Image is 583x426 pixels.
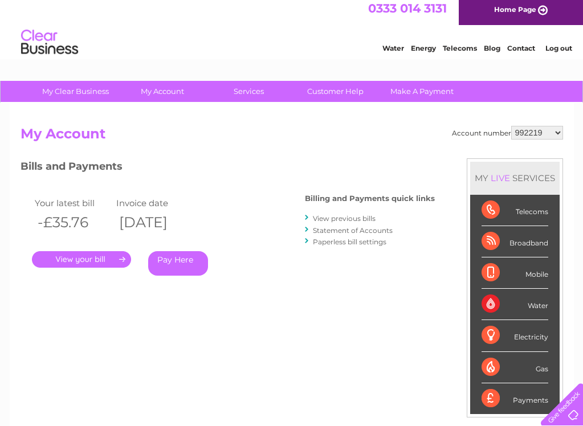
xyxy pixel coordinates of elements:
[482,257,548,289] div: Mobile
[32,251,131,268] a: .
[484,48,500,57] a: Blog
[21,158,435,178] h3: Bills and Payments
[443,48,477,57] a: Telecoms
[288,81,382,102] a: Customer Help
[482,226,548,257] div: Broadband
[482,289,548,320] div: Water
[382,48,404,57] a: Water
[305,194,435,203] h4: Billing and Payments quick links
[488,173,512,183] div: LIVE
[23,6,561,55] div: Clear Business is a trading name of Verastar Limited (registered in [GEOGRAPHIC_DATA] No. 3667643...
[411,48,436,57] a: Energy
[482,383,548,414] div: Payments
[202,81,296,102] a: Services
[32,211,114,234] th: -£35.76
[115,81,209,102] a: My Account
[32,195,114,211] td: Your latest bill
[113,211,195,234] th: [DATE]
[482,352,548,383] div: Gas
[313,226,393,235] a: Statement of Accounts
[21,126,563,148] h2: My Account
[113,195,195,211] td: Invoice date
[545,48,572,57] a: Log out
[368,6,447,20] a: 0333 014 3131
[482,195,548,226] div: Telecoms
[313,214,376,223] a: View previous bills
[21,30,79,64] img: logo.png
[507,48,535,57] a: Contact
[148,251,208,276] a: Pay Here
[452,126,563,140] div: Account number
[470,162,560,194] div: MY SERVICES
[28,81,123,102] a: My Clear Business
[482,320,548,351] div: Electricity
[313,237,386,246] a: Paperless bill settings
[375,81,469,102] a: Make A Payment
